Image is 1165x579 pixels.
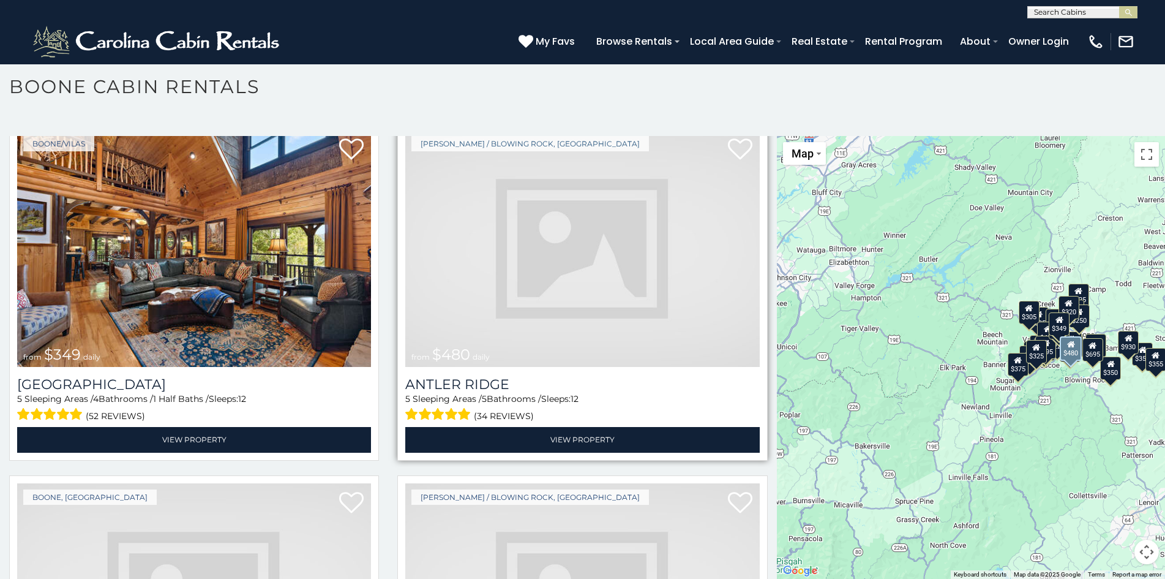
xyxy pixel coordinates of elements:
[411,136,649,151] a: [PERSON_NAME] / Blowing Rock, [GEOGRAPHIC_DATA]
[17,393,22,404] span: 5
[44,346,81,363] span: $349
[1060,338,1081,361] div: $315
[238,393,246,404] span: 12
[17,130,371,367] a: Diamond Creek Lodge from $349 daily
[536,34,575,49] span: My Favs
[405,130,759,367] a: Antler Ridge from $480 daily
[1058,295,1079,319] div: $320
[1082,338,1103,361] div: $695
[17,130,371,367] img: Diamond Creek Lodge
[405,376,759,393] a: Antler Ridge
[23,490,157,505] a: Boone, [GEOGRAPHIC_DATA]
[859,31,948,52] a: Rental Program
[1048,316,1069,339] div: $210
[1037,322,1058,345] div: $410
[590,31,678,52] a: Browse Rentals
[519,34,578,50] a: My Favs
[728,491,752,517] a: Add to favorites
[783,142,826,165] button: Change map style
[1132,342,1153,365] div: $355
[411,352,430,361] span: from
[780,563,820,579] a: Open this area in Google Maps (opens a new window)
[780,563,820,579] img: Google
[1060,336,1082,361] div: $480
[785,31,853,52] a: Real Estate
[405,393,410,404] span: 5
[1047,330,1068,354] div: $225
[17,376,371,393] h3: Diamond Creek Lodge
[86,408,145,424] span: (52 reviews)
[17,376,371,393] a: [GEOGRAPHIC_DATA]
[1117,33,1134,50] img: mail-regular-white.png
[954,31,997,52] a: About
[31,23,285,60] img: White-1-2.png
[23,136,94,151] a: Boone/Vilas
[474,408,534,424] span: (34 reviews)
[405,427,759,452] a: View Property
[792,147,814,160] span: Map
[1087,33,1104,50] img: phone-regular-white.png
[1035,335,1056,358] div: $395
[23,352,42,361] span: from
[1008,353,1028,376] div: $375
[1061,331,1082,354] div: $395
[1014,571,1081,578] span: Map data ©2025 Google
[1068,283,1089,306] div: $525
[954,570,1006,579] button: Keyboard shortcuts
[1134,142,1159,167] button: Toggle fullscreen view
[1085,333,1106,357] div: $380
[482,393,487,404] span: 5
[1046,309,1066,332] div: $565
[17,393,371,424] div: Sleeping Areas / Bathrooms / Sleeps:
[1019,346,1040,369] div: $330
[1100,356,1121,379] div: $350
[1026,339,1047,363] div: $325
[405,393,759,424] div: Sleeping Areas / Bathrooms / Sleeps:
[1088,571,1105,578] a: Terms
[1019,300,1040,324] div: $305
[83,352,100,361] span: daily
[728,137,752,163] a: Add to favorites
[1069,305,1090,328] div: $250
[432,346,470,363] span: $480
[1118,330,1139,354] div: $930
[1112,571,1161,578] a: Report a map error
[405,130,759,367] img: Antler Ridge
[153,393,209,404] span: 1 Half Baths /
[93,393,99,404] span: 4
[684,31,780,52] a: Local Area Guide
[17,427,371,452] a: View Property
[339,491,364,517] a: Add to favorites
[1134,540,1159,564] button: Map camera controls
[473,352,490,361] span: daily
[411,490,649,505] a: [PERSON_NAME] / Blowing Rock, [GEOGRAPHIC_DATA]
[1049,312,1069,336] div: $349
[571,393,579,404] span: 12
[1002,31,1075,52] a: Owner Login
